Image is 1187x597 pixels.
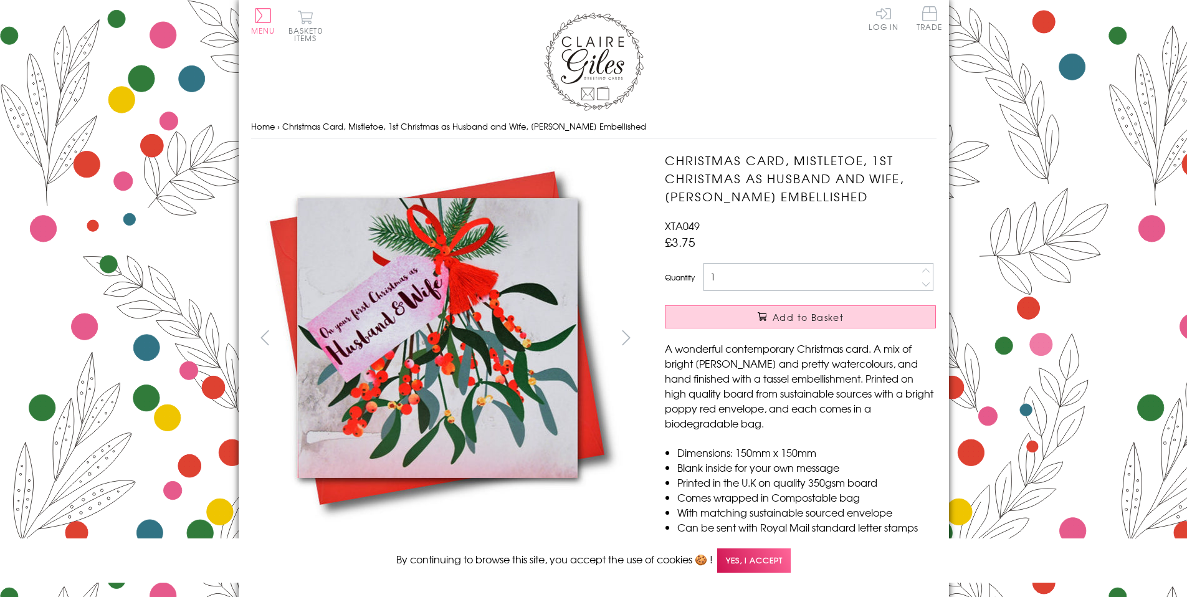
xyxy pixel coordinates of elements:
[251,323,279,351] button: prev
[277,120,280,132] span: ›
[665,218,700,233] span: XTA049
[544,12,644,111] img: Claire Giles Greetings Cards
[917,6,943,33] a: Trade
[640,151,1014,525] img: Christmas Card, Mistletoe, 1st Christmas as Husband and Wife, Tassel Embellished
[677,505,936,520] li: With matching sustainable sourced envelope
[250,151,624,525] img: Christmas Card, Mistletoe, 1st Christmas as Husband and Wife, Tassel Embellished
[665,272,695,283] label: Quantity
[677,490,936,505] li: Comes wrapped in Compostable bag
[251,114,937,140] nav: breadcrumbs
[677,520,936,535] li: Can be sent with Royal Mail standard letter stamps
[773,311,844,323] span: Add to Basket
[917,6,943,31] span: Trade
[251,8,275,34] button: Menu
[665,151,936,205] h1: Christmas Card, Mistletoe, 1st Christmas as Husband and Wife, [PERSON_NAME] Embellished
[612,323,640,351] button: next
[251,120,275,132] a: Home
[665,233,695,251] span: £3.75
[665,341,936,431] p: A wonderful contemporary Christmas card. A mix of bright [PERSON_NAME] and pretty watercolours, a...
[282,120,646,132] span: Christmas Card, Mistletoe, 1st Christmas as Husband and Wife, [PERSON_NAME] Embellished
[665,305,936,328] button: Add to Basket
[677,475,936,490] li: Printed in the U.K on quality 350gsm board
[294,25,323,44] span: 0 items
[717,548,791,573] span: Yes, I accept
[251,25,275,36] span: Menu
[869,6,899,31] a: Log In
[288,10,323,42] button: Basket0 items
[677,445,936,460] li: Dimensions: 150mm x 150mm
[677,460,936,475] li: Blank inside for your own message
